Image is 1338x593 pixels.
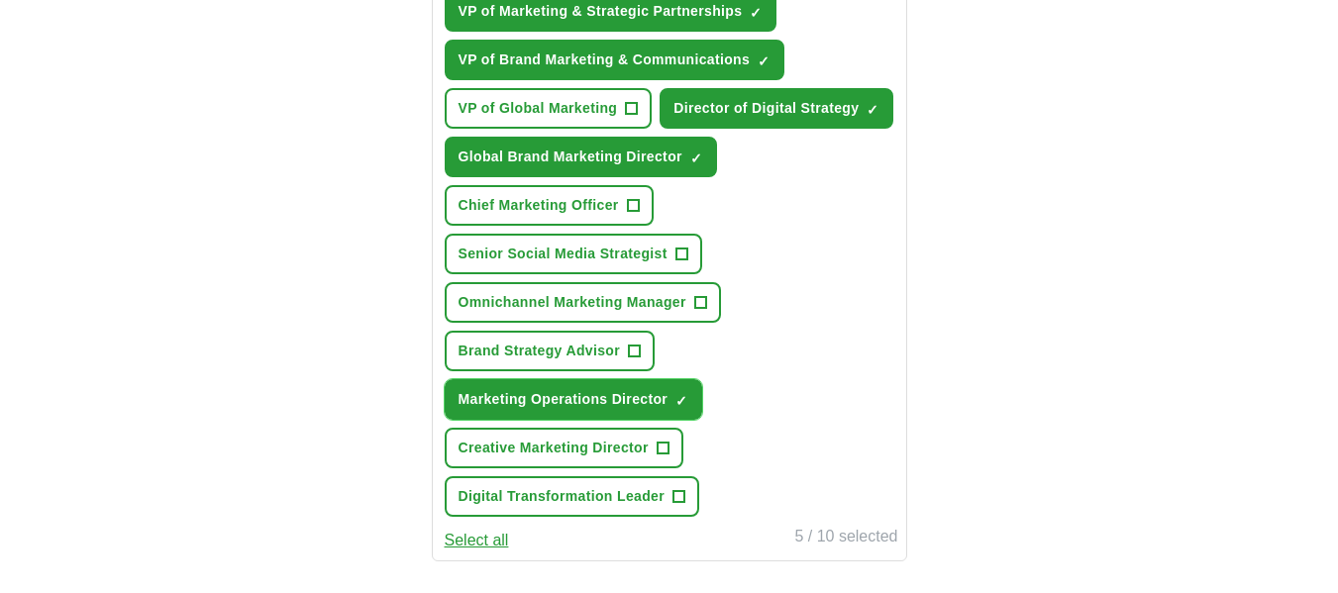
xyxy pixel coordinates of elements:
[445,476,700,517] button: Digital Transformation Leader
[445,529,509,552] button: Select all
[459,341,621,361] span: Brand Strategy Advisor
[459,486,666,507] span: Digital Transformation Leader
[445,379,703,420] button: Marketing Operations Director✓
[445,185,654,226] button: Chief Marketing Officer
[794,525,897,552] div: 5 / 10 selected
[445,137,717,177] button: Global Brand Marketing Director✓
[445,234,702,274] button: Senior Social Media Strategist
[673,98,859,119] span: Director of Digital Strategy
[445,88,653,129] button: VP of Global Marketing
[690,150,702,166] span: ✓
[459,438,649,458] span: Creative Marketing Director
[445,282,721,323] button: Omnichannel Marketing Manager
[459,195,619,216] span: Chief Marketing Officer
[758,53,770,69] span: ✓
[750,5,762,21] span: ✓
[459,244,668,264] span: Senior Social Media Strategist
[459,389,669,410] span: Marketing Operations Director
[867,102,878,118] span: ✓
[459,292,686,313] span: Omnichannel Marketing Manager
[459,98,618,119] span: VP of Global Marketing
[445,40,785,80] button: VP of Brand Marketing & Communications✓
[445,331,656,371] button: Brand Strategy Advisor
[459,49,751,70] span: VP of Brand Marketing & Communications
[459,1,743,22] span: VP of Marketing & Strategic Partnerships
[459,147,682,167] span: Global Brand Marketing Director
[675,393,687,409] span: ✓
[660,88,893,129] button: Director of Digital Strategy✓
[445,428,683,468] button: Creative Marketing Director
